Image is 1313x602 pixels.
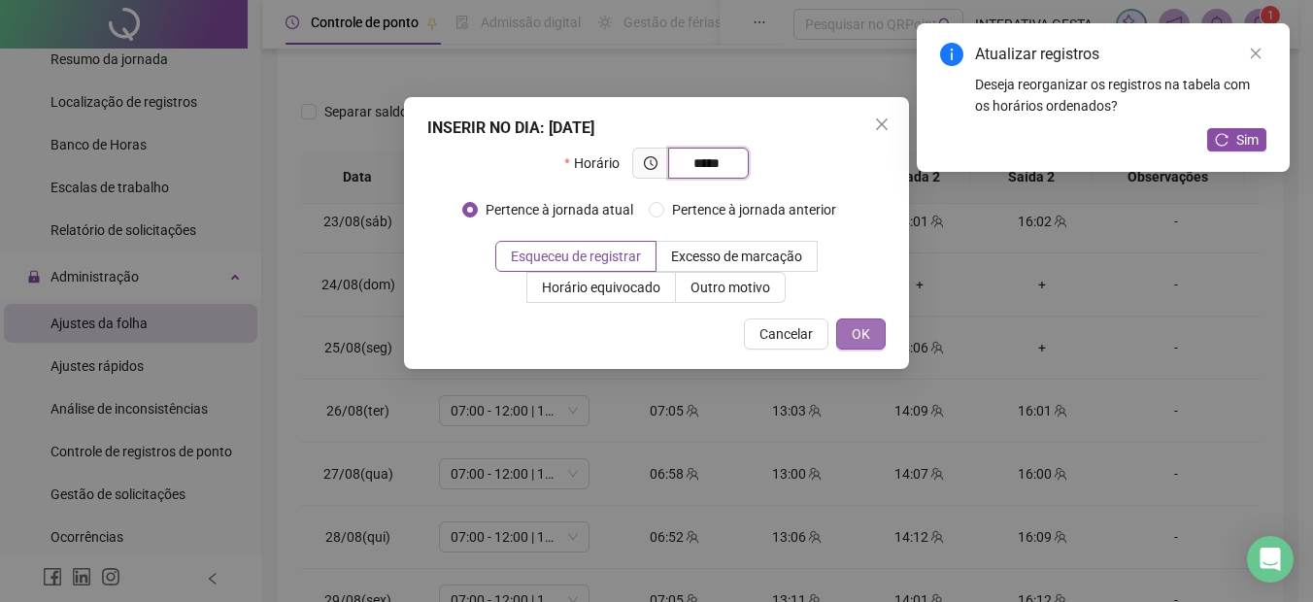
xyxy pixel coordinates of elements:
button: OK [836,318,886,350]
span: Sim [1236,129,1259,150]
button: Close [866,109,897,140]
button: Cancelar [744,318,828,350]
span: Pertence à jornada atual [478,199,641,220]
span: Horário equivocado [542,280,660,295]
span: info-circle [940,43,963,66]
span: OK [852,323,870,345]
span: Outro motivo [690,280,770,295]
div: Deseja reorganizar os registros na tabela com os horários ordenados? [975,74,1266,117]
span: reload [1215,133,1229,147]
span: Esqueceu de registrar [511,249,641,264]
div: Open Intercom Messenger [1247,536,1294,583]
span: Cancelar [759,323,813,345]
div: Atualizar registros [975,43,1266,66]
span: Pertence à jornada anterior [664,199,844,220]
span: Excesso de marcação [671,249,802,264]
div: INSERIR NO DIA : [DATE] [427,117,886,140]
span: close [874,117,890,132]
a: Close [1245,43,1266,64]
span: close [1249,47,1262,60]
label: Horário [564,148,631,179]
span: clock-circle [644,156,657,170]
button: Sim [1207,128,1266,151]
